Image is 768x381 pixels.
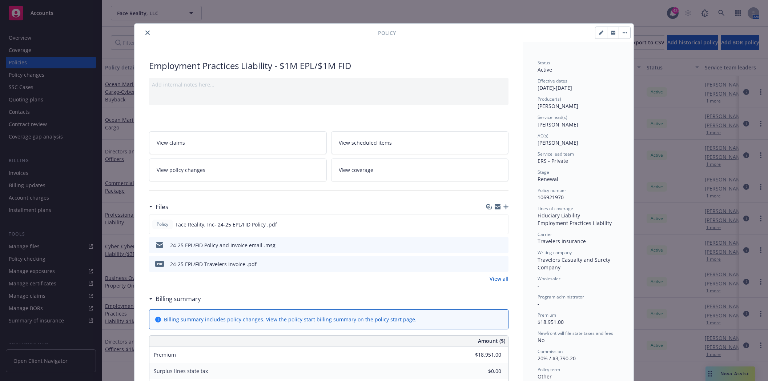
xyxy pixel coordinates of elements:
[331,159,509,181] a: View coverage
[538,348,563,354] span: Commission
[538,176,558,183] span: Renewal
[487,241,493,249] button: download file
[538,337,544,344] span: No
[538,151,574,157] span: Service lead team
[538,219,619,227] div: Employment Practices Liability
[538,373,552,380] span: Other
[538,312,556,318] span: Premium
[538,169,549,175] span: Stage
[149,202,168,212] div: Files
[538,114,567,120] span: Service lead(s)
[458,366,506,377] input: 0.00
[538,300,539,307] span: -
[170,260,257,268] div: 24-25 EPL/FID Travelers Invoice .pdf
[487,260,493,268] button: download file
[149,159,327,181] a: View policy changes
[339,139,392,147] span: View scheduled items
[538,66,552,73] span: Active
[157,166,205,174] span: View policy changes
[538,205,573,212] span: Lines of coverage
[487,221,493,228] button: download file
[538,212,619,219] div: Fiduciary Liability
[538,133,548,139] span: AC(s)
[538,157,568,164] span: ERS - Private
[157,139,185,147] span: View claims
[156,294,201,304] h3: Billing summary
[538,187,566,193] span: Policy number
[170,241,276,249] div: 24-25 EPL/FID Policy and Invoice email .msg
[331,131,509,154] a: View scheduled items
[538,78,567,84] span: Effective dates
[375,316,415,323] a: policy start page
[538,366,560,373] span: Policy term
[143,28,152,37] button: close
[538,78,619,92] div: [DATE] - [DATE]
[152,81,506,88] div: Add internal notes here...
[538,282,539,289] span: -
[538,139,578,146] span: [PERSON_NAME]
[538,60,550,66] span: Status
[499,241,506,249] button: preview file
[155,221,170,228] span: Policy
[378,29,396,37] span: Policy
[339,166,373,174] span: View coverage
[149,294,201,304] div: Billing summary
[149,60,508,72] div: Employment Practices Liability - $1M EPL/$1M FID
[156,202,168,212] h3: Files
[154,351,176,358] span: Premium
[499,260,506,268] button: preview file
[164,316,417,323] div: Billing summary includes policy changes. View the policy start billing summary on the .
[538,318,564,325] span: $18,951.00
[538,294,584,300] span: Program administrator
[176,221,277,228] span: Face Reality, Inc- 24-25 EPL/FID Policy .pdf
[538,276,560,282] span: Wholesaler
[538,231,552,237] span: Carrier
[538,96,561,102] span: Producer(s)
[155,261,164,266] span: pdf
[538,249,572,256] span: Writing company
[499,221,505,228] button: preview file
[538,238,586,245] span: Travelers Insurance
[490,275,508,282] a: View all
[149,131,327,154] a: View claims
[538,256,612,271] span: Travelers Casualty and Surety Company
[538,103,578,109] span: [PERSON_NAME]
[478,337,505,345] span: Amount ($)
[538,330,613,336] span: Newfront will file state taxes and fees
[458,349,506,360] input: 0.00
[154,368,208,374] span: Surplus lines state tax
[538,194,564,201] span: 106921970
[538,121,578,128] span: [PERSON_NAME]
[538,355,576,362] span: 20% / $3,790.20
